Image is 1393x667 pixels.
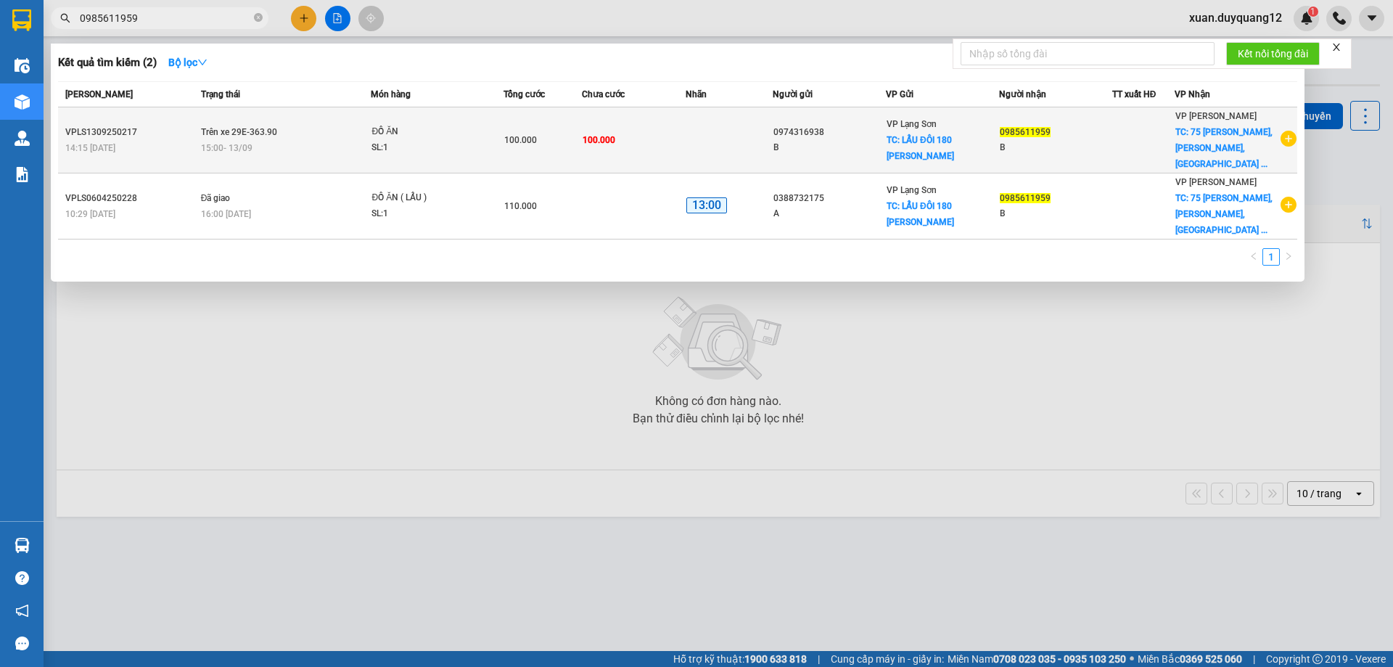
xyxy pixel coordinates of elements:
[1238,46,1308,62] span: Kết nối tổng đài
[582,89,625,99] span: Chưa cước
[254,12,263,25] span: close-circle
[65,209,115,219] span: 10:29 [DATE]
[15,637,29,650] span: message
[197,57,207,67] span: down
[201,89,240,99] span: Trạng thái
[1000,127,1051,137] span: 0985611959
[887,201,954,227] span: TC: LẨU ĐÔI 180 [PERSON_NAME]
[15,571,29,585] span: question-circle
[1112,89,1156,99] span: TT xuất HĐ
[371,89,411,99] span: Món hàng
[1175,177,1257,187] span: VP [PERSON_NAME]
[1175,89,1210,99] span: VP Nhận
[1281,131,1297,147] span: plus-circle
[583,135,615,145] span: 100.000
[371,190,480,206] div: ĐỒ ĂN ( LẨU )
[65,125,197,140] div: VPLS1309250217
[504,89,545,99] span: Tổng cước
[773,140,885,155] div: B
[80,10,251,26] input: Tìm tên, số ĐT hoặc mã đơn
[15,131,30,146] img: warehouse-icon
[65,143,115,153] span: 14:15 [DATE]
[201,143,252,153] span: 15:00 - 13/09
[1331,42,1341,52] span: close
[1175,127,1273,169] span: TC: 75 [PERSON_NAME],[PERSON_NAME],[GEOGRAPHIC_DATA] ...
[999,89,1046,99] span: Người nhận
[12,9,31,31] img: logo-vxr
[1226,42,1320,65] button: Kết nối tổng đài
[60,13,70,23] span: search
[1280,248,1297,266] li: Next Page
[1000,193,1051,203] span: 0985611959
[371,124,480,140] div: ĐỒ ĂN
[773,125,885,140] div: 0974316938
[1175,193,1273,235] span: TC: 75 [PERSON_NAME],[PERSON_NAME],[GEOGRAPHIC_DATA] ...
[201,193,231,203] span: Đã giao
[686,197,727,214] span: 13:00
[371,140,480,156] div: SL: 1
[157,51,219,74] button: Bộ lọcdown
[15,58,30,73] img: warehouse-icon
[504,135,537,145] span: 100.000
[773,206,885,221] div: A
[1249,252,1258,261] span: left
[1000,140,1111,155] div: B
[887,119,937,129] span: VP Lạng Sơn
[1281,197,1297,213] span: plus-circle
[65,89,133,99] span: [PERSON_NAME]
[15,167,30,182] img: solution-icon
[15,538,30,553] img: warehouse-icon
[65,191,197,206] div: VPLS0604250228
[1245,248,1262,266] li: Previous Page
[1262,248,1280,266] li: 1
[58,55,157,70] h3: Kết quả tìm kiếm ( 2 )
[686,89,707,99] span: Nhãn
[1245,248,1262,266] button: left
[254,13,263,22] span: close-circle
[887,135,954,161] span: TC: LẨU ĐÔI 180 [PERSON_NAME]
[15,94,30,110] img: warehouse-icon
[1284,252,1293,261] span: right
[773,191,885,206] div: 0388732175
[168,57,207,68] strong: Bộ lọc
[1175,111,1257,121] span: VP [PERSON_NAME]
[887,185,937,195] span: VP Lạng Sơn
[1263,249,1279,265] a: 1
[504,201,537,211] span: 110.000
[1000,206,1111,221] div: B
[201,127,277,137] span: Trên xe 29E-363.90
[886,89,913,99] span: VP Gửi
[201,209,251,219] span: 16:00 [DATE]
[773,89,813,99] span: Người gửi
[371,206,480,222] div: SL: 1
[1280,248,1297,266] button: right
[15,604,29,618] span: notification
[961,42,1215,65] input: Nhập số tổng đài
